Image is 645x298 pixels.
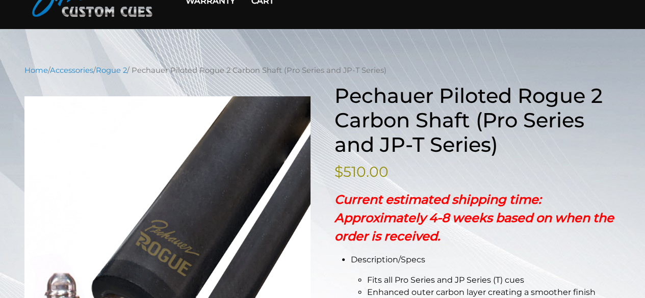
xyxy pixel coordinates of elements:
[24,65,621,76] nav: Breadcrumb
[334,163,343,180] span: $
[334,84,621,157] h1: Pechauer Piloted Rogue 2 Carbon Shaft (Pro Series and JP-T Series)
[351,255,425,264] span: Description/Specs
[334,192,614,243] strong: Current estimated shipping time: Approximately 4-8 weeks based on when the order is received.
[334,163,389,180] bdi: 510.00
[367,287,596,297] span: Enhanced outer carbon layer creating a smoother finish
[367,274,621,286] li: Fits all Pro Series and JP Series (T) cues
[50,66,93,75] a: Accessories
[24,66,48,75] a: Home
[96,66,127,75] a: Rogue 2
